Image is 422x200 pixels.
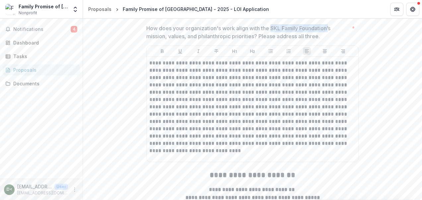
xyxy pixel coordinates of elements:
img: Family Promise of Lehigh Valley [5,4,16,15]
button: Bold [158,47,166,55]
div: Documents [13,80,75,87]
span: Notifications [13,27,71,32]
div: Dashboard [13,39,75,46]
button: Notifications4 [3,24,80,35]
button: Align Right [339,47,347,55]
div: Proposals [88,6,111,13]
div: Family Promise of [GEOGRAPHIC_DATA] [19,3,68,10]
nav: breadcrumb [86,4,272,14]
a: Documents [3,78,80,89]
button: Underline [176,47,184,55]
span: Nonprofit [19,10,37,16]
button: More [71,186,79,194]
p: User [54,184,68,190]
button: Bullet List [267,47,275,55]
a: Tasks [3,51,80,62]
p: [EMAIL_ADDRESS][DOMAIN_NAME] <[EMAIL_ADDRESS][DOMAIN_NAME]> <[EMAIL_ADDRESS][DOMAIN_NAME]> <[EMAI... [17,183,52,190]
button: Strike [212,47,220,55]
p: How does your organization's work align with the SKL Family Foundation’s mission, values, and phi... [146,24,349,40]
div: Proposals [13,66,75,73]
a: Proposals [3,64,80,75]
button: Open entity switcher [71,3,80,16]
button: Heading 2 [248,47,256,55]
div: Family Promise of [GEOGRAPHIC_DATA] - 2025 - LOI Application [123,6,269,13]
div: devdirector@fplehighvalley.org <devdirector@fplehighvalley.org> <devdirector@fplehighvalley.org> ... [7,187,12,192]
button: Align Center [321,47,329,55]
button: Get Help [406,3,419,16]
button: Partners [390,3,403,16]
button: Ordered List [285,47,293,55]
a: Proposals [86,4,114,14]
a: Dashboard [3,37,80,48]
button: Heading 1 [231,47,239,55]
button: Align Left [303,47,311,55]
p: [EMAIL_ADDRESS][DOMAIN_NAME] [17,190,68,196]
button: Italicize [194,47,202,55]
div: Tasks [13,53,75,60]
span: 4 [71,26,77,33]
